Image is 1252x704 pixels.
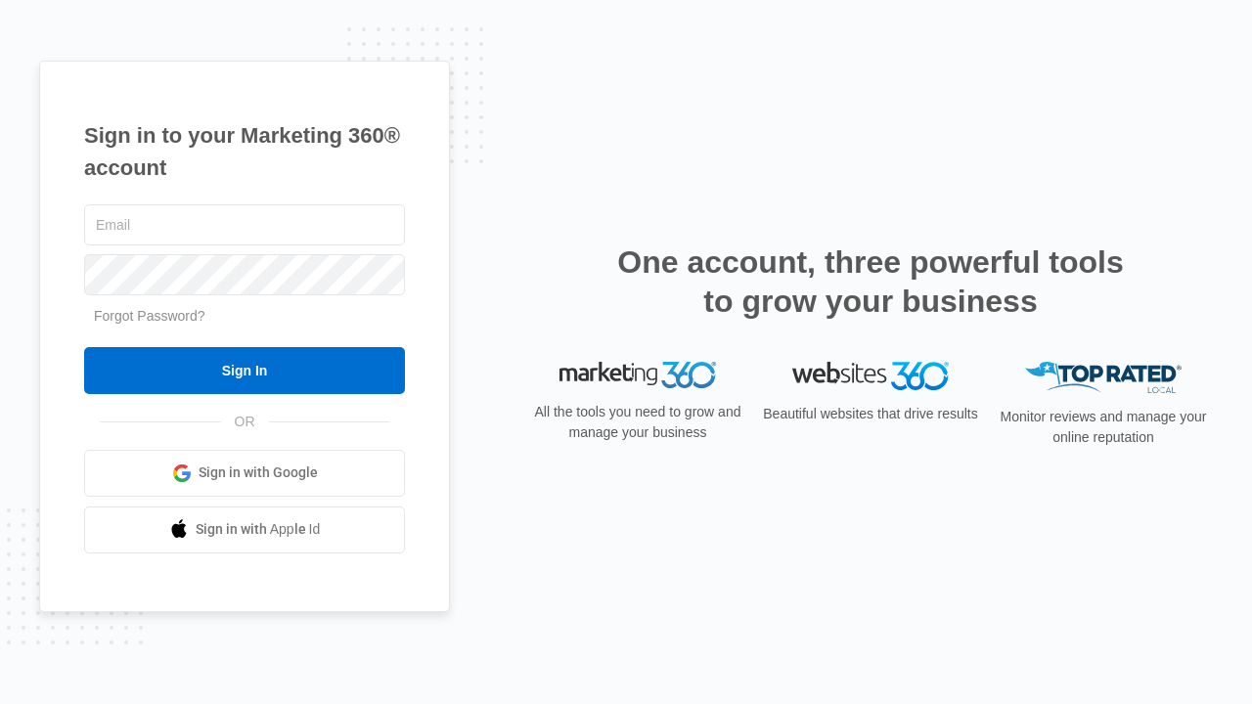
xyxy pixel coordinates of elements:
[84,347,405,394] input: Sign In
[761,404,980,424] p: Beautiful websites that drive results
[84,119,405,184] h1: Sign in to your Marketing 360® account
[84,506,405,553] a: Sign in with Apple Id
[221,412,269,432] span: OR
[611,242,1130,321] h2: One account, three powerful tools to grow your business
[528,402,747,443] p: All the tools you need to grow and manage your business
[792,362,949,390] img: Websites 360
[559,362,716,389] img: Marketing 360
[1025,362,1182,394] img: Top Rated Local
[84,204,405,245] input: Email
[199,462,318,483] span: Sign in with Google
[196,519,321,540] span: Sign in with Apple Id
[84,450,405,497] a: Sign in with Google
[94,308,205,324] a: Forgot Password?
[994,407,1213,448] p: Monitor reviews and manage your online reputation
